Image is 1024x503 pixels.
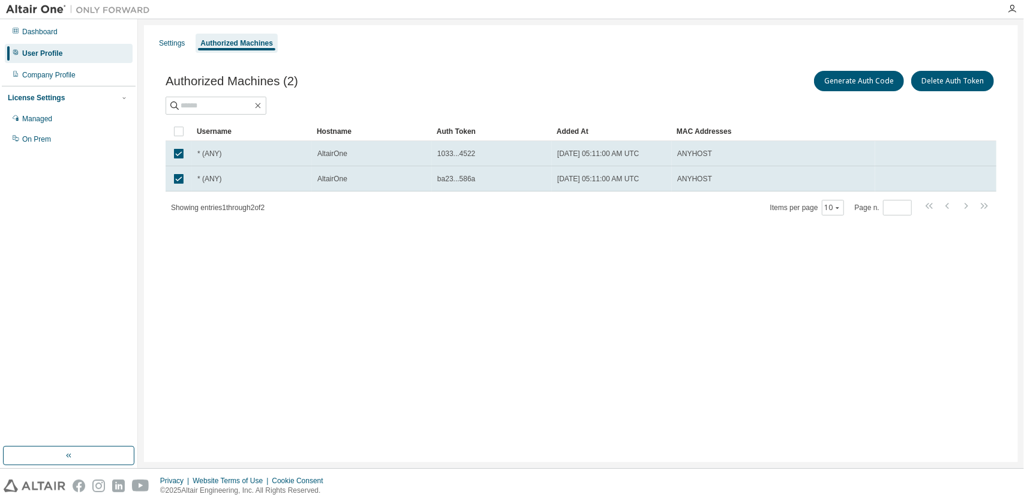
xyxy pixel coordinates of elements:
button: Delete Auth Token [911,71,994,91]
div: Privacy [160,476,193,486]
div: Auth Token [437,122,547,141]
span: * (ANY) [197,149,222,158]
div: Username [197,122,307,141]
span: AltairOne [317,174,347,184]
span: [DATE] 05:11:00 AM UTC [557,149,639,158]
div: Dashboard [22,27,58,37]
img: Altair One [6,4,156,16]
span: AltairOne [317,149,347,158]
div: Website Terms of Use [193,476,272,486]
div: Cookie Consent [272,476,330,486]
div: Managed [22,114,52,124]
div: License Settings [8,93,65,103]
span: ANYHOST [677,174,712,184]
img: instagram.svg [92,480,105,492]
span: Items per page [770,200,844,215]
span: Authorized Machines (2) [166,74,298,88]
div: MAC Addresses [677,122,870,141]
div: Settings [159,38,185,48]
div: Company Profile [22,70,76,80]
img: altair_logo.svg [4,480,65,492]
button: Generate Auth Code [814,71,904,91]
img: facebook.svg [73,480,85,492]
span: [DATE] 05:11:00 AM UTC [557,174,639,184]
div: Hostname [317,122,427,141]
div: On Prem [22,134,51,144]
span: * (ANY) [197,174,222,184]
button: 10 [825,203,841,212]
span: 1033...4522 [437,149,475,158]
div: User Profile [22,49,62,58]
span: Page n. [855,200,912,215]
span: ANYHOST [677,149,712,158]
img: linkedin.svg [112,480,125,492]
div: Authorized Machines [200,38,273,48]
span: ba23...586a [437,174,475,184]
img: youtube.svg [132,480,149,492]
p: © 2025 Altair Engineering, Inc. All Rights Reserved. [160,486,331,496]
span: Showing entries 1 through 2 of 2 [171,203,265,212]
div: Added At [557,122,667,141]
